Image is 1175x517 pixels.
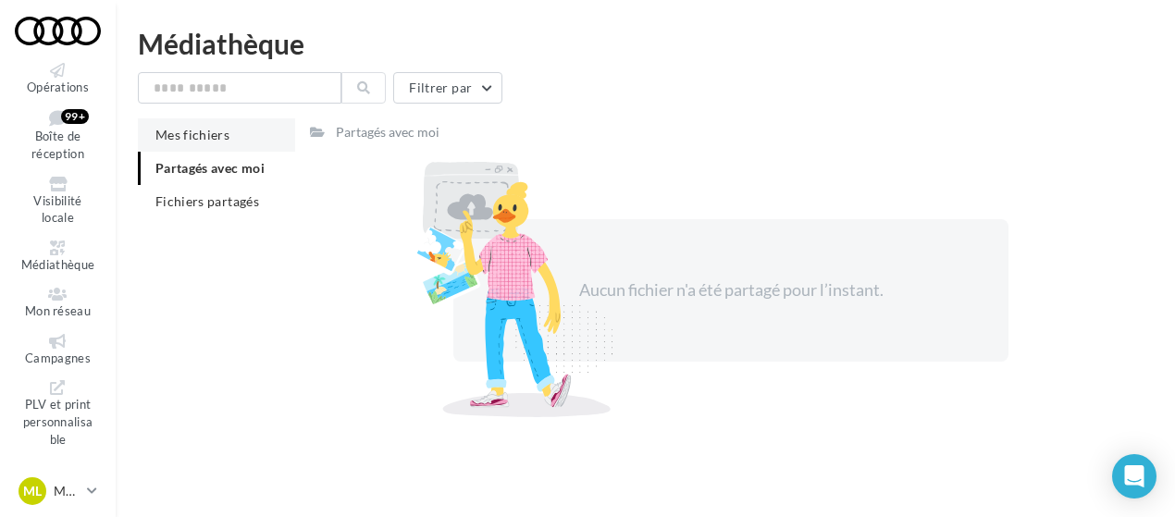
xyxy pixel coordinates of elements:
[15,237,101,277] a: Médiathèque
[54,482,80,500] p: Marine LE BON
[15,283,101,323] a: Mon réseau
[25,303,91,318] span: Mon réseau
[23,398,93,447] span: PLV et print personnalisable
[15,376,101,450] a: PLV et print personnalisable
[155,127,229,142] span: Mes fichiers
[15,474,101,509] a: ML Marine LE BON
[138,30,1153,57] div: Médiathèque
[1112,454,1156,499] div: Open Intercom Messenger
[25,351,91,365] span: Campagnes
[336,123,439,142] div: Partagés avec moi
[31,129,84,162] span: Boîte de réception
[27,80,89,94] span: Opérations
[21,257,95,272] span: Médiathèque
[61,109,89,124] div: 99+
[155,160,265,176] span: Partagés avec moi
[579,279,884,300] span: Aucun fichier n'a été partagé pour l’instant.
[393,72,502,104] button: Filtrer par
[155,193,259,209] span: Fichiers partagés
[33,193,81,226] span: Visibilité locale
[23,482,42,500] span: ML
[15,330,101,370] a: Campagnes
[15,59,101,99] a: Opérations
[15,173,101,229] a: Visibilité locale
[15,105,101,165] a: Boîte de réception 99+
